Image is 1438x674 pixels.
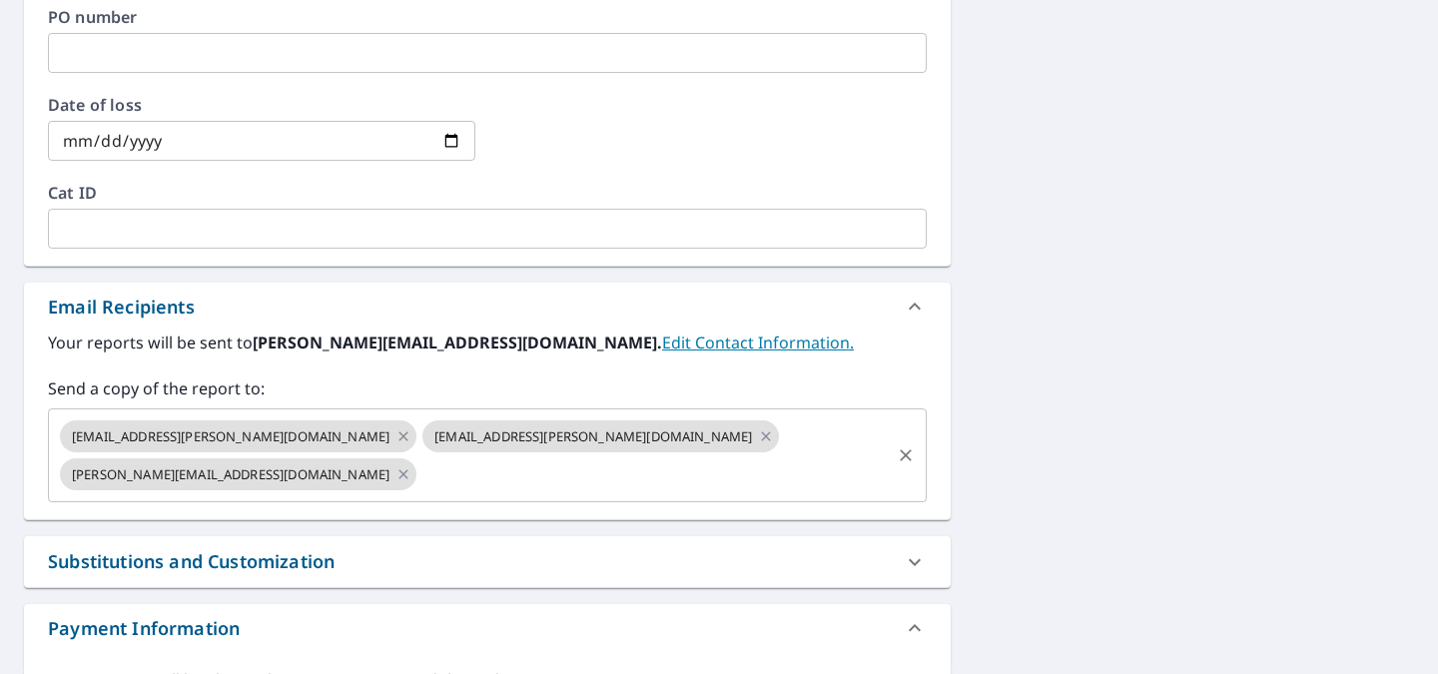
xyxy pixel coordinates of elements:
[60,420,416,452] div: [EMAIL_ADDRESS][PERSON_NAME][DOMAIN_NAME]
[253,332,662,353] b: [PERSON_NAME][EMAIL_ADDRESS][DOMAIN_NAME].
[48,615,240,642] div: Payment Information
[48,331,927,354] label: Your reports will be sent to
[422,427,764,446] span: [EMAIL_ADDRESS][PERSON_NAME][DOMAIN_NAME]
[48,9,927,25] label: PO number
[662,332,854,353] a: EditContactInfo
[48,97,475,113] label: Date of loss
[24,536,951,587] div: Substitutions and Customization
[48,185,927,201] label: Cat ID
[892,441,920,469] button: Clear
[24,283,951,331] div: Email Recipients
[422,420,779,452] div: [EMAIL_ADDRESS][PERSON_NAME][DOMAIN_NAME]
[48,376,927,400] label: Send a copy of the report to:
[60,465,401,484] span: [PERSON_NAME][EMAIL_ADDRESS][DOMAIN_NAME]
[48,294,195,321] div: Email Recipients
[48,548,335,575] div: Substitutions and Customization
[24,604,951,652] div: Payment Information
[60,458,416,490] div: [PERSON_NAME][EMAIL_ADDRESS][DOMAIN_NAME]
[60,427,401,446] span: [EMAIL_ADDRESS][PERSON_NAME][DOMAIN_NAME]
